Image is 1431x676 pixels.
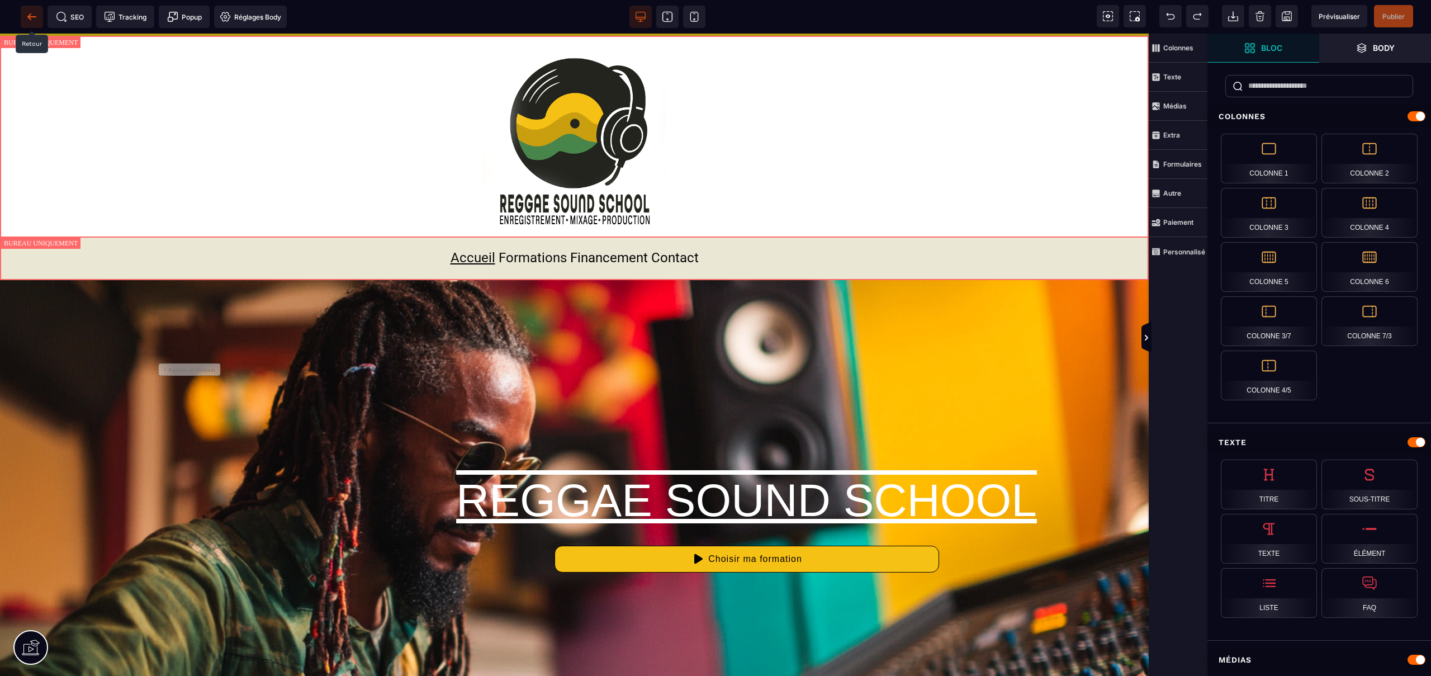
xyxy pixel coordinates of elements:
div: Colonne 2 [1321,134,1418,183]
span: Popup [167,11,202,22]
span: Autre [1149,179,1207,208]
strong: Bloc [1261,44,1282,52]
span: Publier [1382,12,1405,21]
span: Afficher les vues [1207,322,1219,355]
span: Code de suivi [96,6,154,28]
div: Colonne 3 [1221,188,1317,238]
span: Nettoyage [1249,5,1271,27]
span: Voir les composants [1097,5,1119,27]
strong: Personnalisé [1163,248,1205,256]
strong: Body [1373,44,1395,52]
a: Contact [651,216,699,232]
span: Texte [1149,63,1207,92]
div: Colonne 4 [1321,188,1418,238]
span: Aperçu [1311,5,1367,27]
img: 4275e03cccdd2596e6c8e3e803fb8e3d_LOGO_REGGAE_SOUND_SCHOOL_2025_.png [482,16,667,201]
strong: Formulaires [1163,160,1202,168]
strong: Médias [1163,102,1187,110]
span: Colonnes [1149,34,1207,63]
div: Titre [1221,460,1317,509]
strong: Autre [1163,189,1181,197]
div: Colonne 7/3 [1321,296,1418,346]
span: Défaire [1159,5,1182,27]
strong: Extra [1163,131,1180,139]
div: Colonne 3/7 [1221,296,1317,346]
span: Ouvrir les calques [1319,34,1431,63]
span: REGGAE SOUND SCHOOL [456,441,1037,492]
span: Enregistrer le contenu [1374,5,1413,27]
div: Colonne 6 [1321,242,1418,292]
span: Réglages Body [220,11,281,22]
span: Personnalisé [1149,237,1207,266]
div: Élément [1321,514,1418,564]
button: Choisir ma formation [555,512,939,539]
strong: Paiement [1163,218,1193,226]
strong: Texte [1163,73,1181,81]
span: Prévisualiser [1319,12,1360,21]
div: Colonnes [1207,106,1431,127]
span: Formulaires [1149,150,1207,179]
span: Voir tablette [656,6,679,28]
span: Enregistrer [1276,5,1298,27]
span: Voir bureau [629,6,652,28]
div: Texte [1207,432,1431,453]
div: Colonne 5 [1221,242,1317,292]
span: Ouvrir les blocs [1207,34,1319,63]
span: Capture d'écran [1124,5,1146,27]
span: SEO [56,11,84,22]
span: Rétablir [1186,5,1209,27]
a: Formations [499,216,567,232]
div: Médias [1207,650,1431,670]
div: Liste [1221,568,1317,618]
span: Médias [1149,92,1207,121]
span: Retour [21,6,43,28]
span: Tracking [104,11,146,22]
div: FAQ [1321,568,1418,618]
span: Paiement [1149,208,1207,237]
div: Colonne 4/5 [1221,351,1317,400]
span: Importer [1222,5,1244,27]
span: Créer une alerte modale [159,6,210,28]
span: Métadata SEO [48,6,92,28]
span: Voir mobile [683,6,705,28]
div: Sous-titre [1321,460,1418,509]
a: Financement [570,216,648,232]
div: Colonne 1 [1221,134,1317,183]
span: Favicon [214,6,287,28]
div: Texte [1221,514,1317,564]
strong: Colonnes [1163,44,1193,52]
span: Extra [1149,121,1207,150]
a: Accueil [451,216,495,232]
